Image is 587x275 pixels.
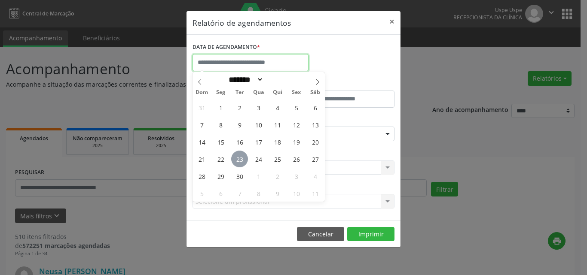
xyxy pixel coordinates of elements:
span: Setembro 17, 2025 [250,133,267,150]
span: Sex [287,90,306,95]
span: Outubro 3, 2025 [288,168,305,184]
span: Outubro 2, 2025 [269,168,286,184]
span: Setembro 13, 2025 [307,116,324,133]
span: Outubro 4, 2025 [307,168,324,184]
span: Qui [268,90,287,95]
span: Outubro 8, 2025 [250,185,267,202]
span: Setembro 1, 2025 [212,99,229,116]
span: Outubro 9, 2025 [269,185,286,202]
span: Setembro 19, 2025 [288,133,305,150]
span: Dom [193,90,211,95]
label: DATA DE AGENDAMENTO [193,41,260,54]
span: Ter [230,90,249,95]
button: Cancelar [297,227,344,242]
span: Setembro 2, 2025 [231,99,248,116]
span: Setembro 14, 2025 [193,133,210,150]
span: Setembro 3, 2025 [250,99,267,116]
span: Setembro 6, 2025 [307,99,324,116]
span: Setembro 4, 2025 [269,99,286,116]
span: Setembro 21, 2025 [193,151,210,167]
input: Year [263,75,292,84]
span: Setembro 26, 2025 [288,151,305,167]
span: Setembro 30, 2025 [231,168,248,184]
span: Setembro 9, 2025 [231,116,248,133]
label: ATÉ [296,77,394,91]
span: Setembro 27, 2025 [307,151,324,167]
span: Setembro 10, 2025 [250,116,267,133]
span: Qua [249,90,268,95]
span: Setembro 15, 2025 [212,133,229,150]
span: Outubro 5, 2025 [193,185,210,202]
span: Setembro 23, 2025 [231,151,248,167]
button: Close [383,11,401,32]
span: Setembro 18, 2025 [269,133,286,150]
button: Imprimir [347,227,394,242]
span: Outubro 10, 2025 [288,185,305,202]
span: Setembro 8, 2025 [212,116,229,133]
span: Setembro 22, 2025 [212,151,229,167]
h5: Relatório de agendamentos [193,17,291,28]
span: Setembro 24, 2025 [250,151,267,167]
span: Setembro 5, 2025 [288,99,305,116]
span: Setembro 11, 2025 [269,116,286,133]
span: Outubro 6, 2025 [212,185,229,202]
span: Outubro 11, 2025 [307,185,324,202]
span: Seg [211,90,230,95]
span: Outubro 1, 2025 [250,168,267,184]
span: Setembro 12, 2025 [288,116,305,133]
span: Agosto 31, 2025 [193,99,210,116]
span: Setembro 25, 2025 [269,151,286,167]
select: Month [226,75,263,84]
span: Outubro 7, 2025 [231,185,248,202]
span: Setembro 28, 2025 [193,168,210,184]
span: Setembro 7, 2025 [193,116,210,133]
span: Setembro 20, 2025 [307,133,324,150]
span: Sáb [306,90,325,95]
span: Setembro 16, 2025 [231,133,248,150]
span: Setembro 29, 2025 [212,168,229,184]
